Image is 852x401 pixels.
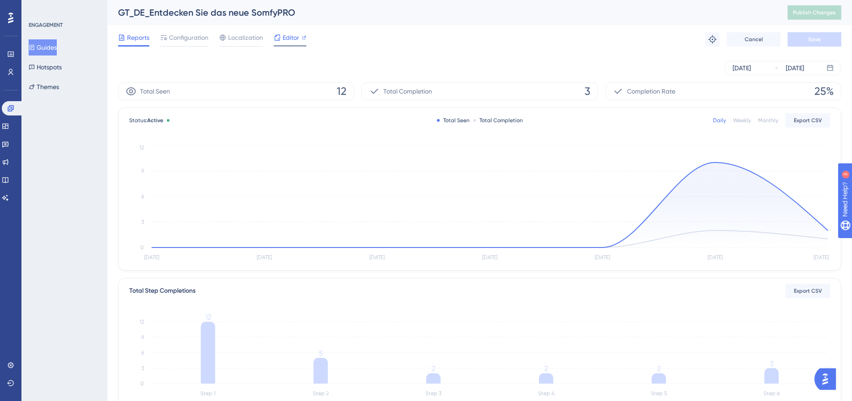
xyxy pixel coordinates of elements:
[785,284,830,298] button: Export CSV
[29,39,57,55] button: Guides
[29,21,63,29] div: ENGAGEMENT
[788,5,841,20] button: Publish Changes
[727,32,780,47] button: Cancel
[785,113,830,128] button: Export CSV
[733,117,751,124] div: Weekly
[544,364,548,373] tspan: 2
[21,2,56,13] span: Need Help?
[758,117,778,124] div: Monthly
[437,117,470,124] div: Total Seen
[713,117,726,124] div: Daily
[283,32,299,43] span: Editor
[129,286,195,296] div: Total Step Completions
[319,349,323,358] tspan: 5
[140,145,144,151] tspan: 12
[814,84,834,98] span: 25%
[62,4,65,12] div: 3
[141,168,144,174] tspan: 9
[141,334,144,341] tspan: 9
[141,193,144,200] tspan: 6
[200,390,216,397] tspan: Step 1
[473,117,523,124] div: Total Completion
[141,350,144,356] tspan: 6
[140,244,144,251] tspan: 0
[425,390,441,397] tspan: Step 3
[337,84,347,98] span: 12
[369,254,385,260] tspan: [DATE]
[814,366,841,392] iframe: UserGuiding AI Assistant Launcher
[141,219,144,225] tspan: 3
[144,254,159,260] tspan: [DATE]
[786,63,804,73] div: [DATE]
[733,63,751,73] div: [DATE]
[595,254,610,260] tspan: [DATE]
[257,254,272,260] tspan: [DATE]
[585,84,590,98] span: 3
[788,32,841,47] button: Save
[140,380,144,387] tspan: 0
[651,390,667,397] tspan: Step 5
[627,86,675,97] span: Completion Rate
[147,117,163,124] span: Active
[29,59,62,75] button: Hotspots
[657,364,661,373] tspan: 2
[127,32,149,43] span: Reports
[313,390,329,397] tspan: Step 2
[808,36,821,43] span: Save
[140,319,144,325] tspan: 12
[129,117,163,124] span: Status:
[29,79,59,95] button: Themes
[538,390,555,397] tspan: Step 4
[205,313,211,321] tspan: 12
[794,117,822,124] span: Export CSV
[432,364,435,373] tspan: 2
[169,32,208,43] span: Configuration
[140,86,170,97] span: Total Seen
[770,359,773,368] tspan: 3
[708,254,723,260] tspan: [DATE]
[793,9,836,16] span: Publish Changes
[794,287,822,294] span: Export CSV
[763,390,780,397] tspan: Step 6
[745,36,763,43] span: Cancel
[814,254,829,260] tspan: [DATE]
[118,6,765,19] div: GT_DE_Entdecken Sie das neue SomfyPRO
[482,254,497,260] tspan: [DATE]
[383,86,432,97] span: Total Completion
[141,365,144,371] tspan: 3
[228,32,263,43] span: Localization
